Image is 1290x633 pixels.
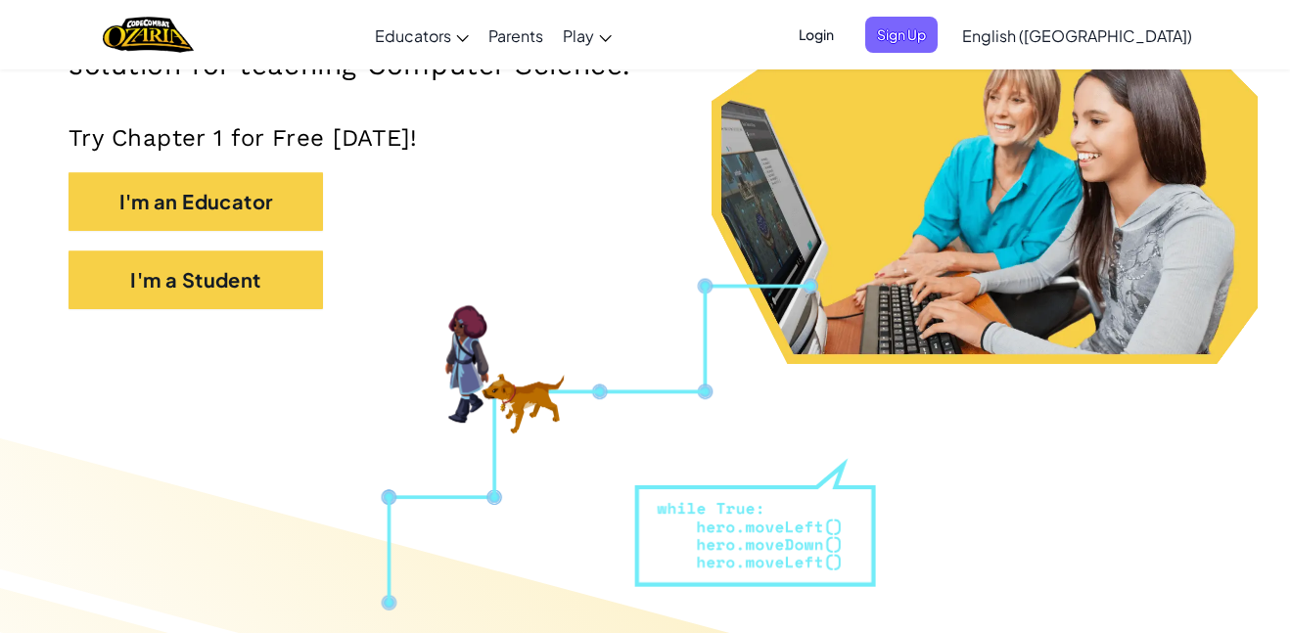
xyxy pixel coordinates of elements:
[69,250,323,309] button: I'm a Student
[553,9,622,62] a: Play
[103,15,194,55] img: Home
[563,25,594,46] span: Play
[865,17,938,53] button: Sign Up
[103,15,194,55] a: Ozaria by CodeCombat logo
[375,25,451,46] span: Educators
[479,9,553,62] a: Parents
[69,123,1221,153] p: Try Chapter 1 for Free [DATE]!
[962,25,1192,46] span: English ([GEOGRAPHIC_DATA])
[787,17,846,53] button: Login
[365,9,479,62] a: Educators
[69,172,323,231] button: I'm an Educator
[952,9,1202,62] a: English ([GEOGRAPHIC_DATA])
